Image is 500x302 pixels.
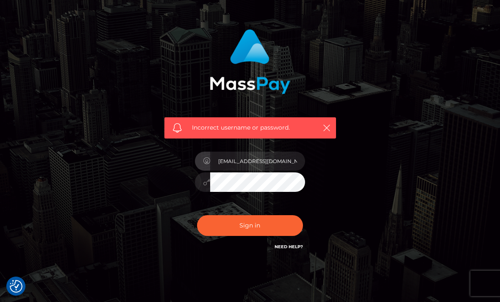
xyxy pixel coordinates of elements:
button: Sign in [197,215,303,236]
a: Need Help? [275,244,303,249]
img: MassPay Login [210,29,290,94]
input: Username... [210,152,305,171]
button: Consent Preferences [10,280,22,293]
img: Revisit consent button [10,280,22,293]
span: Incorrect username or password. [192,123,313,132]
